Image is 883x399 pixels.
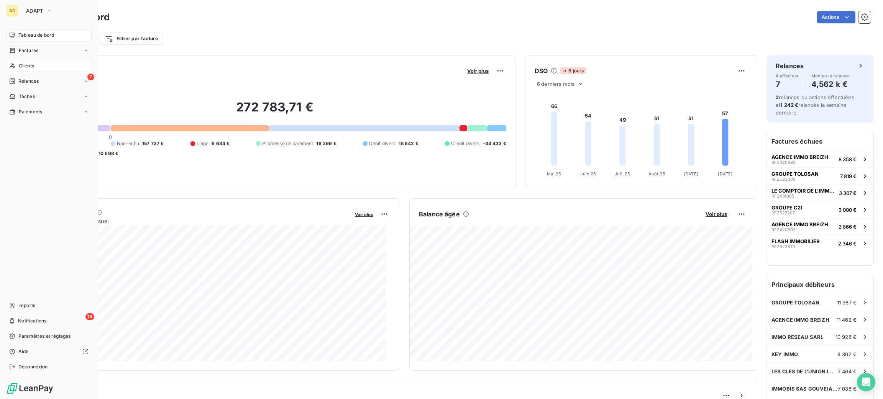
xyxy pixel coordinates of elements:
[19,93,35,100] span: Tâches
[648,171,665,177] tspan: Août 25
[767,218,873,235] button: AGENCE IMMO BREIZHRF24208932 866 €
[771,211,795,215] span: PF2527207
[837,299,857,306] span: 11 987 €
[837,351,857,357] span: 8 302 €
[838,368,857,374] span: 7 464 €
[840,173,857,179] span: 7 819 €
[399,140,418,147] span: 15 842 €
[706,211,727,217] span: Voir plus
[780,102,798,108] span: 1 242 €
[100,33,163,45] button: Filtrer par facture
[839,224,857,230] span: 2 866 €
[767,275,873,294] h6: Principaux débiteurs
[18,363,48,370] span: Déconnexion
[355,212,373,217] span: Voir plus
[838,386,857,392] span: 7 038 €
[197,140,209,147] span: Litige
[535,66,548,75] h6: DSO
[18,32,54,39] span: Tableau de bord
[771,299,819,306] span: GROUPE TOLOSAN
[18,302,35,309] span: Imports
[19,62,34,69] span: Clients
[767,150,873,167] button: AGENCE IMMO BREIZHRF24208928 358 €
[18,348,29,355] span: Aide
[771,188,836,194] span: LE COMPTOIR DE L'IMMOBILIER
[26,8,43,14] span: ADAPT
[316,140,336,147] span: 16 399 €
[767,201,873,218] button: GROUPE C2IPF25272073 000 €
[771,171,819,177] span: GROUPE TOLOSAN
[18,333,71,340] span: Paramètres et réglages
[109,134,112,140] span: 0
[811,74,850,78] span: Montant à relancer
[353,211,375,217] button: Voir plus
[771,368,838,374] span: LES CLES DE L'UNION IMMOBILIER
[419,209,460,219] h6: Balance âgée
[771,386,838,392] span: IMMOBIS SAS GOUVEIA IMMOBILIER
[839,190,857,196] span: 3 307 €
[835,334,857,340] span: 10 928 €
[87,74,94,80] span: 7
[96,150,118,157] span: -10 698 €
[43,100,506,123] h2: 272 783,71 €
[212,140,230,147] span: 6 634 €
[767,184,873,201] button: LE COMPTOIR DE L'IMMOBILIERRF24148853 307 €
[771,244,795,249] span: RF2523673
[117,140,139,147] span: Non-échu
[560,67,586,74] span: 6 jours
[776,61,804,70] h6: Relances
[771,160,796,165] span: RF2420892
[615,171,630,177] tspan: Juil. 25
[580,171,596,177] tspan: Juin 25
[537,81,574,87] span: 6 derniers mois
[718,171,732,177] tspan: [DATE]
[6,5,18,17] div: AD
[19,47,38,54] span: Factures
[19,108,42,115] span: Paiements
[85,313,94,320] span: 18
[811,78,850,90] h4: 4,562 k €
[684,171,698,177] tspan: [DATE]
[43,217,350,225] span: Chiffre d'affaires mensuel
[776,94,854,116] span: relances ou actions effectuées et relancés la semaine dernière.
[837,317,857,323] span: 11 462 €
[771,154,828,160] span: AGENCE IMMO BREIZH
[771,194,794,198] span: RF2414885
[839,207,857,213] span: 3 000 €
[771,334,823,340] span: IMMO RESEAU SARL
[6,382,54,394] img: Logo LeanPay
[838,240,857,247] span: 2 346 €
[771,227,796,232] span: RF2420893
[451,140,480,147] span: Crédit divers
[771,238,820,244] span: FLASH IMMOBILIER
[767,132,873,150] h6: Factures échues
[771,177,796,182] span: RF2523605
[817,11,855,23] button: Actions
[262,140,313,147] span: Promesse de paiement
[767,235,873,252] button: FLASH IMMOBILIERRF25236732 346 €
[771,317,829,323] span: AGENCE IMMO BREIZH
[771,204,802,211] span: GROUPE C2I
[369,140,396,147] span: Débit divers
[776,78,799,90] h4: 7
[767,167,873,184] button: GROUPE TOLOSANRF25236057 819 €
[776,94,779,100] span: 2
[6,345,92,358] a: Aide
[771,351,798,357] span: KEY IMMO
[18,317,46,324] span: Notifications
[703,211,729,217] button: Voir plus
[465,67,491,74] button: Voir plus
[142,140,164,147] span: 157 727 €
[771,221,828,227] span: AGENCE IMMO BREIZH
[18,78,39,85] span: Relances
[547,171,561,177] tspan: Mai 25
[776,74,799,78] span: À effectuer
[467,68,489,74] span: Voir plus
[483,140,506,147] span: -44 433 €
[839,156,857,162] span: 8 358 €
[857,373,875,391] div: Open Intercom Messenger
